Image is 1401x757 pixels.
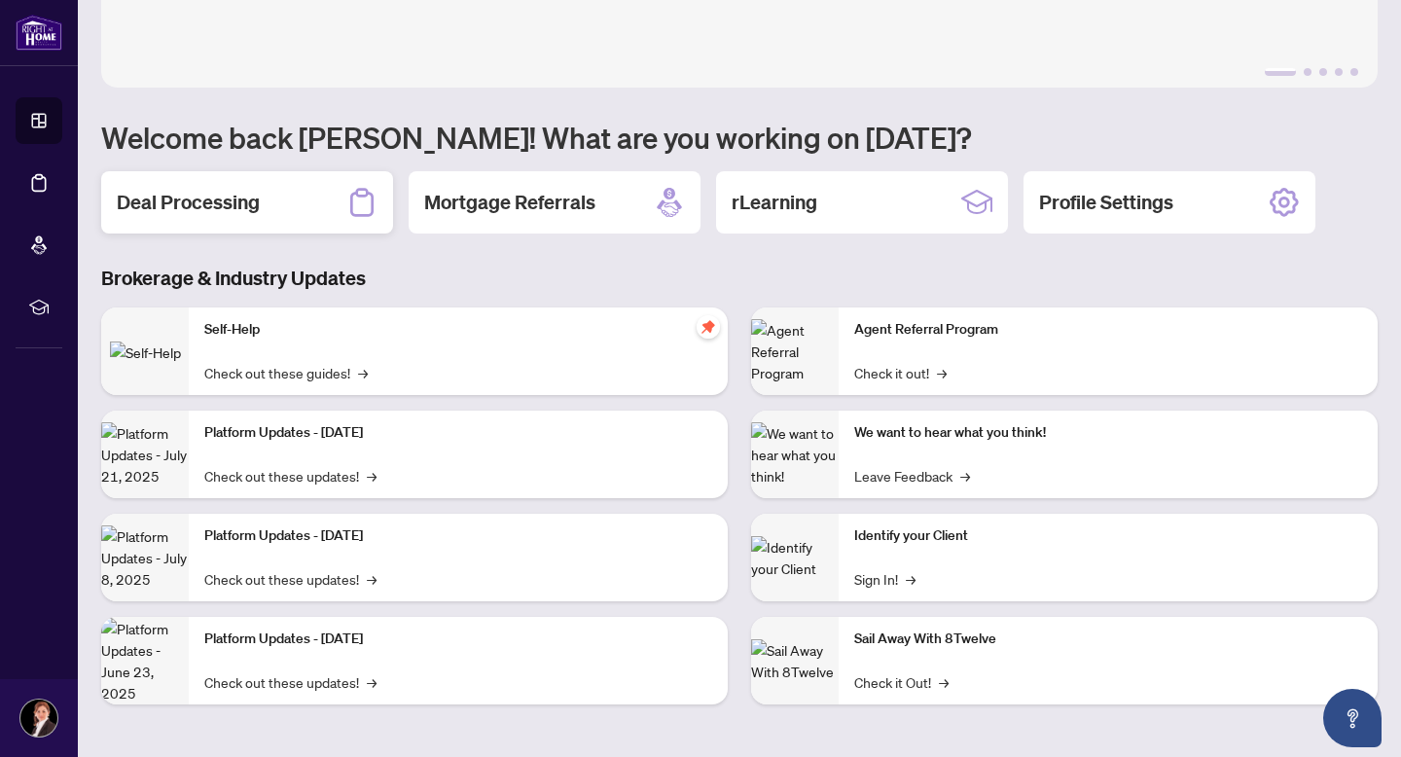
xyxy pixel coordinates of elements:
a: Check it Out!→ [854,671,949,693]
span: → [367,568,377,590]
button: 3 [1319,68,1327,76]
a: Check out these guides!→ [204,362,368,383]
img: Platform Updates - July 8, 2025 [101,525,189,590]
span: → [358,362,368,383]
a: Check out these updates!→ [204,671,377,693]
p: Platform Updates - [DATE] [204,525,712,547]
img: logo [16,15,62,51]
img: We want to hear what you think! [751,422,839,487]
img: Platform Updates - June 23, 2025 [101,618,189,703]
h2: Mortgage Referrals [424,189,595,216]
a: Sign In!→ [854,568,916,590]
h2: Profile Settings [1039,189,1173,216]
p: Agent Referral Program [854,319,1362,341]
p: Identify your Client [854,525,1362,547]
p: Platform Updates - [DATE] [204,422,712,444]
span: → [937,362,947,383]
h2: rLearning [732,189,817,216]
p: We want to hear what you think! [854,422,1362,444]
a: Check it out!→ [854,362,947,383]
button: Open asap [1323,689,1382,747]
p: Self-Help [204,319,712,341]
button: 5 [1350,68,1358,76]
button: 1 [1265,68,1296,76]
img: Agent Referral Program [751,319,839,383]
span: → [906,568,916,590]
button: 2 [1304,68,1311,76]
img: Platform Updates - July 21, 2025 [101,422,189,487]
h1: Welcome back [PERSON_NAME]! What are you working on [DATE]? [101,119,1378,156]
a: Check out these updates!→ [204,568,377,590]
button: 4 [1335,68,1343,76]
p: Sail Away With 8Twelve [854,629,1362,650]
h3: Brokerage & Industry Updates [101,265,1378,292]
span: pushpin [697,315,720,339]
span: → [960,465,970,487]
span: → [939,671,949,693]
p: Platform Updates - [DATE] [204,629,712,650]
img: Profile Icon [20,700,57,737]
img: Identify your Client [751,536,839,579]
h2: Deal Processing [117,189,260,216]
span: → [367,671,377,693]
img: Self-Help [110,342,181,363]
img: Sail Away With 8Twelve [751,639,839,682]
span: → [367,465,377,487]
a: Leave Feedback→ [854,465,970,487]
a: Check out these updates!→ [204,465,377,487]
